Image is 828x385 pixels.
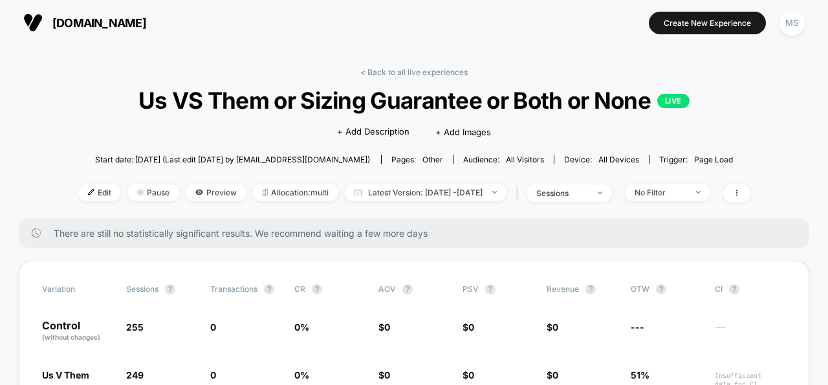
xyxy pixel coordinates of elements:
[631,322,644,333] span: ---
[345,184,507,201] span: Latest Version: [DATE] - [DATE]
[585,284,596,294] button: ?
[354,189,362,195] img: calendar
[337,126,409,138] span: + Add Description
[378,322,390,333] span: $
[294,369,309,380] span: 0 %
[656,284,666,294] button: ?
[696,191,701,193] img: end
[552,369,558,380] span: 0
[513,184,527,203] span: |
[715,324,786,342] span: ---
[463,284,479,294] span: PSV
[384,322,390,333] span: 0
[631,284,702,294] span: OTW
[422,155,443,164] span: other
[253,184,338,201] span: Allocation: multi
[694,155,733,164] span: Page Load
[631,369,649,380] span: 51%
[384,369,390,380] span: 0
[776,10,809,36] button: MS
[547,369,558,380] span: $
[463,155,544,164] div: Audience:
[635,188,686,197] div: No Filter
[657,94,690,108] p: LIVE
[547,284,579,294] span: Revenue
[378,369,390,380] span: $
[598,155,639,164] span: all devices
[729,284,739,294] button: ?
[294,284,305,294] span: CR
[378,284,396,294] span: AOV
[659,155,733,164] div: Trigger:
[468,369,474,380] span: 0
[779,10,805,36] div: MS
[715,284,786,294] span: CI
[598,192,602,194] img: end
[492,191,497,193] img: end
[485,284,496,294] button: ?
[52,16,146,30] span: [DOMAIN_NAME]
[554,155,649,164] span: Device:
[463,322,474,333] span: $
[23,13,43,32] img: Visually logo
[547,322,558,333] span: $
[312,284,322,294] button: ?
[54,228,783,239] span: There are still no statistically significant results. We recommend waiting a few more days
[468,322,474,333] span: 0
[552,322,558,333] span: 0
[294,322,309,333] span: 0 %
[536,188,588,198] div: sessions
[111,87,716,114] span: Us VS Them or Sizing Guarantee or Both or None
[649,12,766,34] button: Create New Experience
[19,12,150,33] button: [DOMAIN_NAME]
[435,127,491,137] span: + Add Images
[360,67,468,77] a: < Back to all live experiences
[463,369,474,380] span: $
[402,284,413,294] button: ?
[391,155,443,164] div: Pages:
[506,155,544,164] span: All Visitors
